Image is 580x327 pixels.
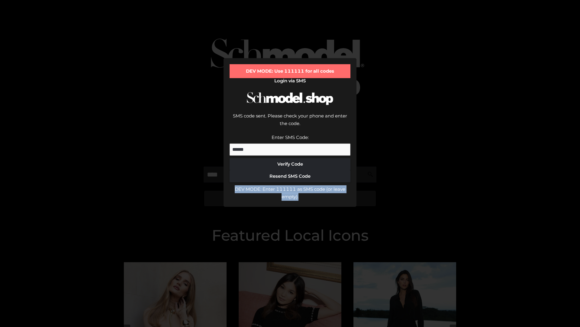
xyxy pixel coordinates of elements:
div: DEV MODE: Enter 111111 as SMS code (or leave empty). [230,185,350,201]
div: SMS code sent. Please check your phone and enter the code. [230,112,350,134]
h2: Login via SMS [230,78,350,84]
label: Enter SMS Code: [272,134,309,140]
button: Resend SMS Code [230,170,350,182]
img: Schmodel Logo [245,87,335,111]
button: Verify Code [230,158,350,170]
div: DEV MODE: Use 111111 for all codes [230,64,350,78]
